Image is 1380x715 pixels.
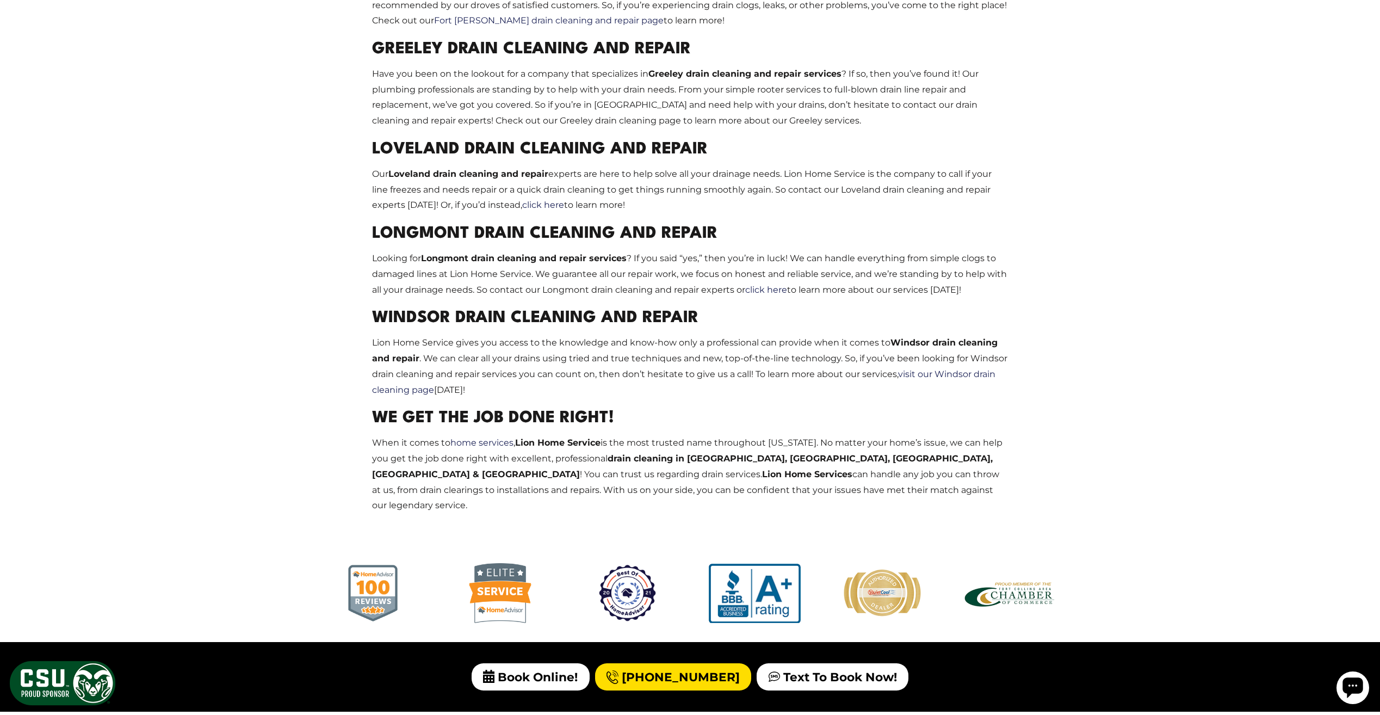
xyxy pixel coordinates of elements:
a: [PHONE_NUMBER] [595,663,751,691]
strong: Lion Home Services [762,469,852,479]
a: click here [745,285,787,295]
strong: Loveland drain cleaning and repair [388,169,548,179]
div: slide 2 [454,563,547,627]
h2: We Get The Job Done Right! [372,406,1008,431]
div: slide 6 [963,577,1056,613]
div: slide 5 [836,568,929,624]
img: BBB A+ Rated [709,564,800,623]
div: slide 3 [581,563,674,627]
p: Lion Home Service gives you access to the knowledge and know-how only a professional can provide ... [372,335,1008,398]
p: Looking for ? If you said “yes,” then you’re in luck! We can handle everything from simple clogs ... [372,251,1008,298]
img: Best of HomeAdvisor 2021 [585,563,670,623]
p: When it comes to , is the most trusted name throughout [US_STATE]. No matter your home’s issue, w... [372,435,1008,514]
strong: Lion Home Service [515,437,601,448]
a: click here [522,200,564,210]
h2: Longmont Drain Cleaning And Repair [372,222,1008,246]
p: Have you been on the lookout for a company that specializes in ? If so, then you’ve found it! Our... [372,66,1008,129]
a: visit our Windsor drain cleaning page [372,369,995,395]
div: Open chat widget [4,4,37,37]
h2: Windsor Drain Cleaning And Repair [372,306,1008,331]
div: slide 4 [709,564,801,627]
span: Book Online! [472,663,590,691]
a: Text To Book Now! [757,663,908,691]
img: CSU Sponsor Badge [8,659,117,707]
h2: Greeley Drain Cleaning and Repair [372,38,1008,62]
ul: carousel [310,554,1071,636]
div: slide 1 [327,563,419,627]
a: Fort [PERSON_NAME] drain cleaning and repair page [434,15,664,26]
p: Our experts are here to help solve all your drainage needs. Lion Home Service is the company to c... [372,167,1008,213]
h2: Loveland Drain Cleaning and Repair [372,138,1008,162]
strong: drain cleaning in [GEOGRAPHIC_DATA], [GEOGRAPHIC_DATA], [GEOGRAPHIC_DATA], [GEOGRAPHIC_DATA] & [G... [372,453,993,479]
img: Fort Collins Chamber of Commerce member [963,577,1055,609]
strong: Greeley drain cleaning and repair services [648,69,841,79]
strong: Longmont drain cleaning and repair services [421,253,627,263]
a: home services [450,437,513,448]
